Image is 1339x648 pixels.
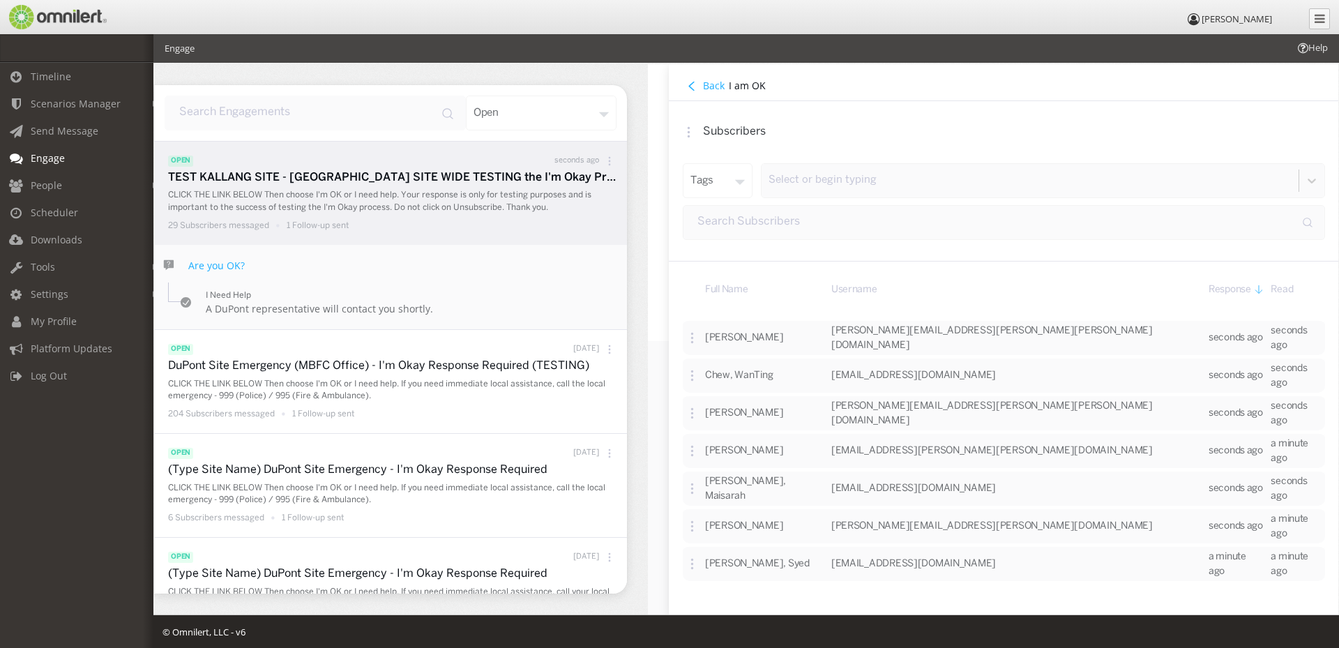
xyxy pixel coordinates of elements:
span: [EMAIL_ADDRESS][DOMAIN_NAME] [831,371,995,380]
span: Send Message [31,124,98,137]
span: Chew, WanTing [705,371,773,380]
span: seconds ago [1208,333,1262,342]
a: Collapse Menu [1309,8,1330,29]
span: Help [1296,41,1328,54]
span: People [31,179,62,192]
span: [PERSON_NAME] [705,409,783,418]
p: TEST KALLANG SITE - [GEOGRAPHIC_DATA] SITE WIDE TESTING the I'm Okay Process - Your Response is n... [168,170,620,186]
input: input [165,96,466,130]
span: seconds ago [1271,326,1307,349]
span: [PERSON_NAME], Maisarah [705,476,786,500]
p: [DATE] [573,448,599,459]
span: seconds ago [1208,484,1262,493]
p: (Type Site Name) DuPont Site Emergency - I'm Okay Response Required [168,566,620,582]
span: seconds ago [1208,371,1262,380]
span: My Profile [31,315,77,328]
span: [PERSON_NAME][EMAIL_ADDRESS][PERSON_NAME][DOMAIN_NAME] [831,522,1152,531]
span: [EMAIL_ADDRESS][DOMAIN_NAME] [831,484,995,493]
span: [PERSON_NAME][EMAIL_ADDRESS][PERSON_NAME][PERSON_NAME][DOMAIN_NAME] [831,401,1152,425]
input: input [683,205,1325,240]
span: [PERSON_NAME] [1202,13,1272,25]
span: seconds ago [1208,409,1262,418]
span: Log Out [31,369,67,382]
h4: Are you OK? [188,259,245,272]
div: open [466,96,616,130]
span: seconds ago [1208,522,1262,531]
button: Back [683,78,729,93]
span: [PERSON_NAME] [705,522,783,531]
span: open [168,156,193,167]
p: CLICK THE LINK BELOW Then choose I'm OK or I need help. If you need immediate local assistance, c... [168,482,620,506]
h4: I am OK [729,79,1325,93]
span: Platform Updates [31,342,112,355]
p: seconds ago [554,156,599,167]
span: Engage [31,151,65,165]
p: CLICK THE LINK BELOW Then choose I'm OK or I need help. If you need immediate local assistance, c... [168,378,620,402]
p: 1 Follow-up sent [287,220,349,232]
span: Tools [31,260,55,273]
span: a minute ago [1271,552,1308,575]
p: DuPont Site Emergency (MBFC Office) - I'm Okay Response Required (TESTING) [168,359,620,375]
p: I Need Help [206,289,433,302]
span: [PERSON_NAME], Syed [705,559,810,568]
h4: A DuPont representative will contact you shortly. [206,302,433,315]
span: open [168,448,193,459]
span: [EMAIL_ADDRESS][PERSON_NAME][PERSON_NAME][DOMAIN_NAME] [831,446,1152,455]
li: Engage [165,42,195,55]
p: [DATE] [573,344,599,355]
span: Downloads [31,233,82,246]
span: [PERSON_NAME][EMAIL_ADDRESS][PERSON_NAME][PERSON_NAME][DOMAIN_NAME] [831,326,1152,349]
h4: Back [703,79,725,92]
span: seconds ago [1271,363,1307,387]
span: © Omnilert, LLC - v6 [162,626,245,638]
img: Omnilert [7,5,107,29]
p: 29 Subscribers messaged [168,220,269,232]
p: (Type Site Name) DuPont Site Emergency - I'm Okay Response Required [168,462,620,479]
span: [PERSON_NAME] [705,446,783,455]
p: [DATE] [573,552,599,563]
span: seconds ago [1271,476,1307,500]
div: tags [683,163,752,198]
p: 6 Subscribers messaged [168,512,264,524]
span: Scenarios Manager [31,97,121,110]
p: 1 Follow-up sent [292,408,355,420]
span: seconds ago [1271,401,1307,425]
span: Full Name [705,282,748,296]
span: Timeline [31,70,71,83]
span: Username [831,282,877,296]
span: [EMAIL_ADDRESS][DOMAIN_NAME] [831,559,995,568]
p: Subscribers [703,124,1325,140]
span: seconds ago [1208,446,1262,455]
span: open [168,552,193,563]
span: Settings [31,287,68,301]
span: Read [1271,282,1293,296]
span: Scheduler [31,206,78,219]
span: a minute ago [1208,552,1246,575]
span: a minute ago [1271,514,1308,538]
p: CLICK THE LINK BELOW Then choose I'm OK or I need help. If you need immediate local assistance, c... [168,586,620,610]
span: a minute ago [1271,439,1308,462]
span: [PERSON_NAME] [705,333,783,342]
p: CLICK THE LINK BELOW Then choose I'm OK or I need help. Your response is only for testing purpose... [168,189,620,213]
span: Response [1208,282,1250,296]
p: 204 Subscribers messaged [168,408,275,420]
span: Help [31,10,60,22]
span: open [168,344,193,355]
p: 1 Follow-up sent [282,512,345,524]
